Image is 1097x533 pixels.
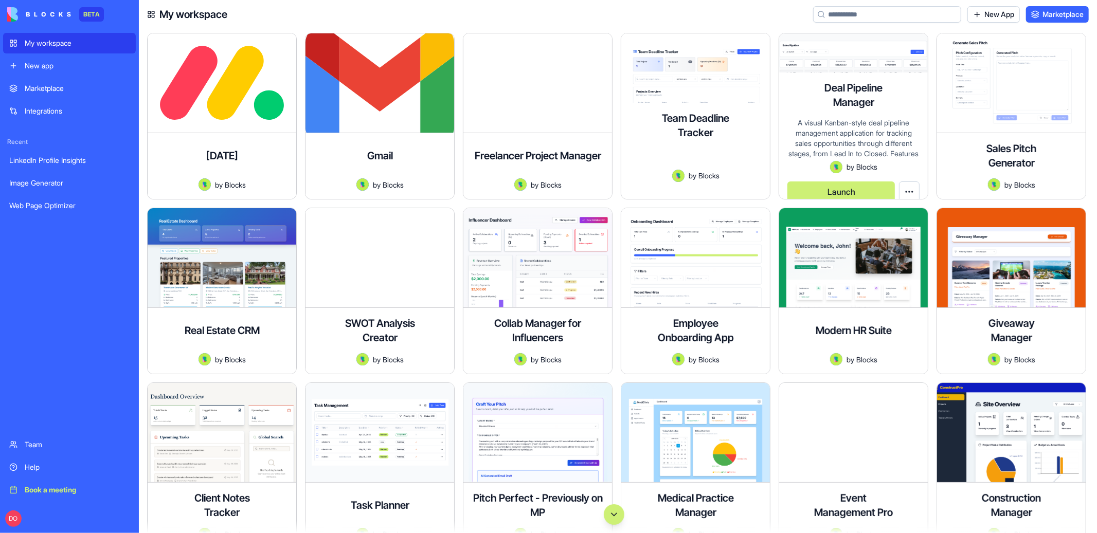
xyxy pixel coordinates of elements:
h4: Team Deadline Tracker [655,111,737,140]
div: New app [25,61,130,71]
span: Blocks [541,179,562,190]
span: Blocks [383,354,404,365]
div: Image Generator [9,178,130,188]
a: Employee Onboarding AppAvatarbyBlocks [621,208,770,374]
span: Blocks [1014,354,1035,365]
h4: Collab Manager for Influencers [472,316,604,345]
h4: [DATE] [206,149,238,163]
h4: Deal Pipeline Manager [813,81,895,109]
span: DO [5,510,22,527]
span: by [373,179,381,190]
img: Avatar [672,170,685,182]
img: Avatar [830,161,842,173]
img: Avatar [988,353,1000,365]
h4: Construction Manager [970,491,1053,520]
span: by [847,354,854,365]
h4: Giveaway Manager [970,316,1053,345]
a: Integrations [3,101,136,121]
a: Team [3,434,136,455]
a: BETA [7,7,104,22]
a: Team Deadline TrackerAvatarbyBlocks [621,33,770,199]
img: Avatar [514,353,527,365]
span: by [531,179,538,190]
img: Avatar [199,178,211,191]
h4: Client Notes Tracker [181,491,263,520]
a: Marketplace [3,78,136,99]
span: Blocks [698,354,720,365]
span: by [215,354,223,365]
span: by [1004,179,1012,190]
span: Blocks [1014,179,1035,190]
div: Help [25,462,130,472]
img: Avatar [830,353,842,365]
button: Launch [787,181,895,202]
a: Marketplace [1026,6,1089,23]
button: Scroll to bottom [604,504,624,525]
div: My workspace [25,38,130,48]
img: Avatar [672,353,685,365]
a: Sales Pitch GeneratorAvatarbyBlocks [937,33,1086,199]
a: Giveaway ManagerAvatarbyBlocks [937,208,1086,374]
div: Marketplace [25,83,130,94]
h4: Medical Practice Manager [655,491,737,520]
img: Avatar [514,178,527,191]
span: by [531,354,538,365]
span: Blocks [225,179,246,190]
span: Blocks [383,179,404,190]
a: Modern HR SuiteAvatarbyBlocks [779,208,928,374]
h4: Sales Pitch Generator [970,141,1053,170]
span: by [689,354,696,365]
a: Help [3,457,136,477]
a: Image Generator [3,173,136,193]
span: by [847,161,854,172]
h4: Modern HR Suite [816,323,892,338]
a: Real Estate CRMAvatarbyBlocks [147,208,297,374]
img: Avatar [356,353,369,365]
a: Freelancer Project ManagerAvatarbyBlocks [463,33,613,199]
a: SWOT Analysis CreatorAvatarbyBlocks [305,208,455,374]
img: Avatar [199,353,211,365]
a: LinkedIn Profile Insights [3,150,136,171]
a: Book a meeting [3,480,136,500]
h4: Real Estate CRM [185,323,260,338]
div: Book a meeting [25,485,130,495]
a: My workspace [3,33,136,53]
img: logo [7,7,71,22]
span: by [1004,354,1012,365]
span: Recent [3,138,136,146]
img: Avatar [988,178,1000,191]
a: Deal Pipeline ManagerA visual Kanban-style deal pipeline management application for tracking sale... [779,33,928,199]
span: by [215,179,223,190]
h4: Gmail [367,149,393,163]
h4: SWOT Analysis Creator [339,316,421,345]
h4: Employee Onboarding App [655,316,737,345]
a: Collab Manager for InfluencersAvatarbyBlocks [463,208,613,374]
span: Blocks [856,161,877,172]
span: Blocks [698,170,720,181]
a: New App [967,6,1020,23]
a: Web Page Optimizer [3,195,136,216]
div: LinkedIn Profile Insights [9,155,130,166]
h4: Task Planner [351,498,409,512]
h4: My workspace [159,7,227,22]
span: Blocks [856,354,877,365]
h4: Event Management Pro [813,491,895,520]
div: Integrations [25,106,130,116]
div: A visual Kanban-style deal pipeline management application for tracking sales opportunities throu... [787,118,920,161]
a: New app [3,56,136,76]
a: [DATE]AvatarbyBlocks [147,33,297,199]
h4: Pitch Perfect - Previously on MP [472,491,604,520]
span: by [373,354,381,365]
span: Blocks [225,354,246,365]
div: BETA [79,7,104,22]
span: by [689,170,696,181]
img: Avatar [356,178,369,191]
h4: Freelancer Project Manager [475,149,601,163]
div: Team [25,439,130,450]
a: GmailAvatarbyBlocks [305,33,455,199]
span: Blocks [541,354,562,365]
div: Web Page Optimizer [9,200,130,211]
